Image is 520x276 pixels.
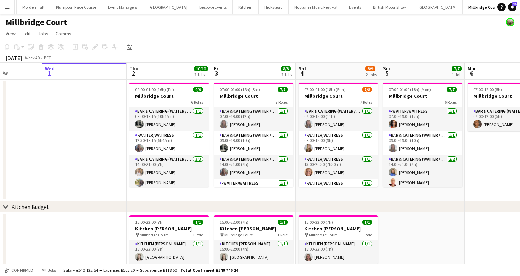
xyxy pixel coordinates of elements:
[383,131,462,155] app-card-role: Bar & Catering (Waiter / waitress)1/109:00-19:00 (10h)[PERSON_NAME]
[281,72,292,77] div: 2 Jobs
[214,83,293,187] app-job-card: 07:00-01:00 (18h) (Sat)7/7Millbridge Court7 RolesBar & Catering (Waiter / waitress)1/107:00-19:00...
[299,93,378,99] h3: Millbridge Court
[383,65,392,72] span: Sun
[299,215,378,264] app-job-card: 15:00-22:00 (7h)1/1Kitchen [PERSON_NAME] Millbridge Court1 RoleKitchen [PERSON_NAME]1/115:00-22:0...
[129,155,209,200] app-card-role: Bar & Catering (Waiter / waitress)3/314:00-21:00 (7h)[PERSON_NAME][PERSON_NAME]
[140,232,168,238] span: Millbridge Court
[193,220,203,225] span: 1/1
[6,54,22,61] div: [DATE]
[299,240,378,264] app-card-role: Kitchen [PERSON_NAME]1/115:00-22:00 (7h)[PERSON_NAME]
[362,220,372,225] span: 1/1
[129,93,209,99] h3: Millbridge Court
[220,87,260,92] span: 07:00-01:00 (18h) (Sat)
[299,65,306,72] span: Sat
[44,69,55,77] span: 1
[362,232,372,238] span: 1 Role
[63,268,238,273] div: Salary £540 122.54 + Expenses £505.20 + Subsistence £118.50 =
[194,66,208,71] span: 10/10
[389,87,431,92] span: 07:00-01:00 (18h) (Mon)
[129,107,209,131] app-card-role: Bar & Catering (Waiter / waitress)1/109:00-19:15 (10h15m)[PERSON_NAME]
[6,30,16,37] span: View
[468,65,477,72] span: Mon
[214,107,293,131] app-card-role: Bar & Catering (Waiter / waitress)1/107:00-19:00 (12h)[PERSON_NAME]
[233,0,259,14] button: Kitchen
[193,232,203,238] span: 1 Role
[214,65,220,72] span: Fri
[297,69,306,77] span: 4
[360,100,372,105] span: 7 Roles
[304,87,346,92] span: 07:00-01:00 (18h) (Sun)
[135,220,164,225] span: 15:00-22:00 (7h)
[304,220,333,225] span: 15:00-22:00 (7h)
[508,3,516,11] a: 20
[366,72,377,77] div: 2 Jobs
[193,0,233,14] button: Bespoke Events
[129,65,138,72] span: Thu
[11,268,33,273] span: Confirmed
[213,69,220,77] span: 3
[180,268,238,273] span: Total Confirmed £540 746.24
[473,87,502,92] span: 07:00-12:00 (5h)
[3,29,18,38] a: View
[299,107,378,131] app-card-role: Bar & Catering (Waiter / waitress)1/107:00-18:00 (11h)[PERSON_NAME]
[365,66,375,71] span: 8/9
[214,240,293,264] app-card-role: Kitchen [PERSON_NAME]1/115:00-22:00 (7h)[GEOGRAPHIC_DATA]
[289,0,343,14] button: Nocturne Music Festival
[467,69,477,77] span: 6
[452,66,462,71] span: 7/7
[56,30,71,37] span: Comms
[102,0,143,14] button: Event Managers
[129,83,209,187] app-job-card: 09:00-01:00 (16h) (Fri)9/9Millbridge Court6 RolesBar & Catering (Waiter / waitress)1/109:00-19:15...
[278,220,288,225] span: 1/1
[23,55,41,60] span: Week 40
[382,69,392,77] span: 5
[445,100,457,105] span: 6 Roles
[129,226,209,232] h3: Kitchen [PERSON_NAME]
[383,107,462,131] app-card-role: -Waiter/Waitress1/107:00-19:00 (12h)[PERSON_NAME]
[299,131,378,155] app-card-role: -Waiter/Waitress1/109:00-18:00 (9h)[PERSON_NAME]
[129,131,209,155] app-card-role: -Waiter/Waitress1/112:30-19:15 (6h45m)[PERSON_NAME]
[35,29,51,38] a: Jobs
[129,240,209,264] app-card-role: Kitchen [PERSON_NAME]1/115:00-22:00 (7h)[GEOGRAPHIC_DATA]
[299,83,378,187] app-job-card: 07:00-01:00 (18h) (Sun)7/8Millbridge Court7 RolesBar & Catering (Waiter / waitress)1/107:00-18:00...
[214,179,293,203] app-card-role: -Waiter/Waitress1/114:00-22:00 (8h)
[447,87,457,92] span: 7/7
[299,155,378,179] app-card-role: -Waiter/Waitress1/113:00-20:30 (7h30m)[PERSON_NAME]
[214,155,293,179] app-card-role: Bar & Catering (Waiter / waitress)1/114:00-21:00 (7h)[PERSON_NAME]
[343,0,367,14] button: Events
[299,179,378,203] app-card-role: -Waiter/Waitress1/113:00-21:30 (8h30m)
[143,0,193,14] button: [GEOGRAPHIC_DATA]
[506,18,514,26] app-user-avatar: Staffing Manager
[53,29,74,38] a: Comms
[11,203,49,210] div: Kitchen Budget
[299,226,378,232] h3: Kitchen [PERSON_NAME]
[214,226,293,232] h3: Kitchen [PERSON_NAME]
[452,72,461,77] div: 1 Job
[224,232,253,238] span: Millbridge Court
[367,0,412,14] button: British Motor Show
[44,55,51,60] div: BST
[38,30,48,37] span: Jobs
[383,83,462,187] app-job-card: 07:00-01:00 (18h) (Mon)7/7Millbridge Court6 Roles-Waiter/Waitress1/107:00-19:00 (12h)[PERSON_NAME...
[193,87,203,92] span: 9/9
[50,0,102,14] button: Plumpton Race Course
[4,266,34,274] button: Confirmed
[220,220,248,225] span: 15:00-22:00 (7h)
[40,268,57,273] span: All jobs
[23,30,31,37] span: Edit
[383,155,462,190] app-card-role: Bar & Catering (Waiter / waitress)2/214:00-21:00 (7h)[PERSON_NAME][PERSON_NAME]
[214,93,293,99] h3: Millbridge Court
[383,93,462,99] h3: Millbridge Court
[309,232,337,238] span: Millbridge Court
[20,29,34,38] a: Edit
[463,0,505,14] button: Millbridge Court
[214,215,293,264] app-job-card: 15:00-22:00 (7h)1/1Kitchen [PERSON_NAME] Millbridge Court1 RoleKitchen [PERSON_NAME]1/115:00-22:0...
[135,87,174,92] span: 09:00-01:00 (16h) (Fri)
[45,65,55,72] span: Wed
[281,66,291,71] span: 8/8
